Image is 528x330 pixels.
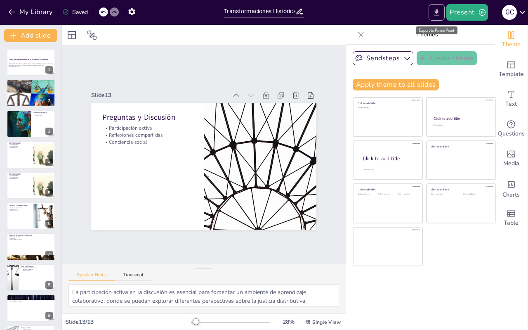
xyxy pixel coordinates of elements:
[102,132,192,139] p: Reflexiones compartidas
[9,209,31,210] p: Globalización
[495,114,528,144] div: Get real-time input from your audience
[463,193,489,195] div: Click to add text
[358,107,417,109] div: Click to add text
[21,326,53,329] p: Conclusiones
[502,4,517,21] button: G C
[495,84,528,114] div: Add text boxes
[353,51,413,65] button: Sendsteps
[7,233,55,260] div: 7
[45,66,53,74] div: 1
[9,66,53,68] p: Generated with [URL]
[431,145,490,148] div: Click to add title
[9,85,53,87] p: Equidad y eficiencia
[502,190,520,199] span: Charts
[21,267,53,268] p: Comparación internacional
[416,26,457,34] div: Export to PowerPoint
[495,203,528,233] div: Add a table
[21,265,53,267] p: Casos de Estudio
[87,30,97,40] span: Position
[62,8,88,16] div: Saved
[9,237,53,239] p: Subsidios
[495,173,528,203] div: Add charts and graphs
[102,139,192,146] p: Conciencia social
[6,5,56,19] button: My Library
[9,176,31,178] p: [PERSON_NAME]
[398,193,417,195] div: Click to add text
[45,251,53,258] div: 7
[9,83,53,84] p: Justicia distributiva
[33,116,53,118] p: Teorías modernas
[312,319,341,325] span: Single View
[9,84,53,85] p: Evolución histórica
[9,301,53,302] p: Participación ciudadana
[7,172,55,199] div: https://cdn.sendsteps.com/images/logo/sendsteps_logo_white.pnghttps://cdn.sendsteps.com/images/lo...
[33,112,53,114] p: Contexto Histórico
[499,70,524,79] span: Template
[65,28,78,42] div: Layout
[495,144,528,173] div: Add images, graphics, shapes or video
[115,272,152,281] button: Transcript
[45,220,53,227] div: 6
[9,297,53,299] p: Enfoque colaborativo
[9,59,48,61] strong: Transformaciones Históricas en la Justicia Distributiva
[9,144,31,146] p: [PERSON_NAME]
[9,81,53,83] p: Introducción a la Justicia Distributiva
[68,284,339,307] textarea: La participación activa en la discusión es esencial para fomentar un ambiente de aprendizaje cola...
[498,129,525,138] span: Questions
[363,169,415,171] div: Click to add body
[9,236,53,238] p: Impuestos progresivos
[91,91,227,99] div: Slide 13
[9,210,31,212] p: Cambio climático
[278,318,298,326] div: 28 %
[7,79,55,107] div: https://cdn.sendsteps.com/images/logo/sendsteps_logo_white.pnghttps://cdn.sendsteps.com/images/lo...
[358,102,417,105] div: Click to add title
[9,207,31,209] p: Desigualdad económica
[378,193,396,195] div: Click to add text
[21,270,53,271] p: Mejores prácticas
[9,299,53,301] p: Tecnología
[45,281,53,289] div: 8
[45,189,53,197] div: 5
[431,193,457,195] div: Click to add text
[9,239,53,241] p: Participación ciudadana
[446,4,488,21] button: Present
[495,25,528,55] div: Change the overall theme
[9,173,31,175] p: [PERSON_NAME]
[434,116,488,121] div: Click to add title
[358,193,376,195] div: Click to add text
[431,188,490,191] div: Click to add title
[45,128,53,135] div: 3
[353,79,439,90] button: Apply theme to all slides
[9,145,31,147] p: [PERSON_NAME]
[9,234,53,237] p: Políticas de Justicia Distributiva
[9,142,31,145] p: [PERSON_NAME]
[7,110,55,138] div: https://cdn.sendsteps.com/images/logo/sendsteps_logo_white.pnghttps://cdn.sendsteps.com/images/lo...
[433,124,488,126] div: Click to add text
[33,115,53,116] p: Filosofía clásica
[45,159,53,166] div: 4
[7,264,55,291] div: 8
[9,204,31,207] p: Desafíos Contemporáneos
[417,51,477,65] button: Create theme
[504,218,519,228] span: Table
[33,113,53,115] p: Influencia cultural
[224,5,295,17] input: Insert title
[9,178,31,179] p: Bienestar social
[21,328,53,330] p: Proceso continuo
[363,155,416,162] div: Click to add title
[45,312,53,319] div: 9
[68,272,115,281] button: Speaker Notes
[495,55,528,84] div: Add ready made slides
[4,29,57,42] button: Add slide
[7,49,55,76] div: https://cdn.sendsteps.com/images/logo/sendsteps_logo_white.pnghttps://cdn.sendsteps.com/images/lo...
[102,112,192,122] p: Preguntas y Discusión
[9,147,31,149] p: Bienestar social
[429,4,445,21] button: Export to PowerPoint
[502,5,517,20] div: G C
[9,175,31,176] p: [PERSON_NAME]
[368,25,486,45] p: Themes
[45,97,53,104] div: 2
[503,159,519,168] span: Media
[7,294,55,322] div: 9
[502,40,521,49] span: Theme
